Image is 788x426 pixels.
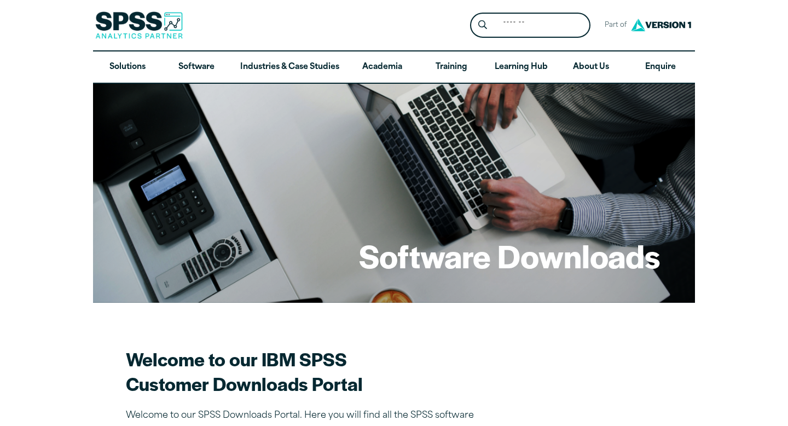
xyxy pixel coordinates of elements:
h2: Welcome to our IBM SPSS Customer Downloads Portal [126,347,509,396]
a: Training [417,51,486,83]
a: Learning Hub [486,51,557,83]
a: About Us [557,51,625,83]
button: Search magnifying glass icon [473,15,493,36]
a: Solutions [93,51,162,83]
a: Software [162,51,231,83]
form: Site Header Search Form [470,13,590,38]
a: Industries & Case Studies [231,51,348,83]
a: Enquire [626,51,695,83]
img: Version1 Logo [628,15,694,35]
img: SPSS Analytics Partner [95,11,183,39]
span: Part of [599,18,628,33]
a: Academia [348,51,417,83]
h1: Software Downloads [359,234,660,277]
nav: Desktop version of site main menu [93,51,695,83]
svg: Search magnifying glass icon [478,20,487,30]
